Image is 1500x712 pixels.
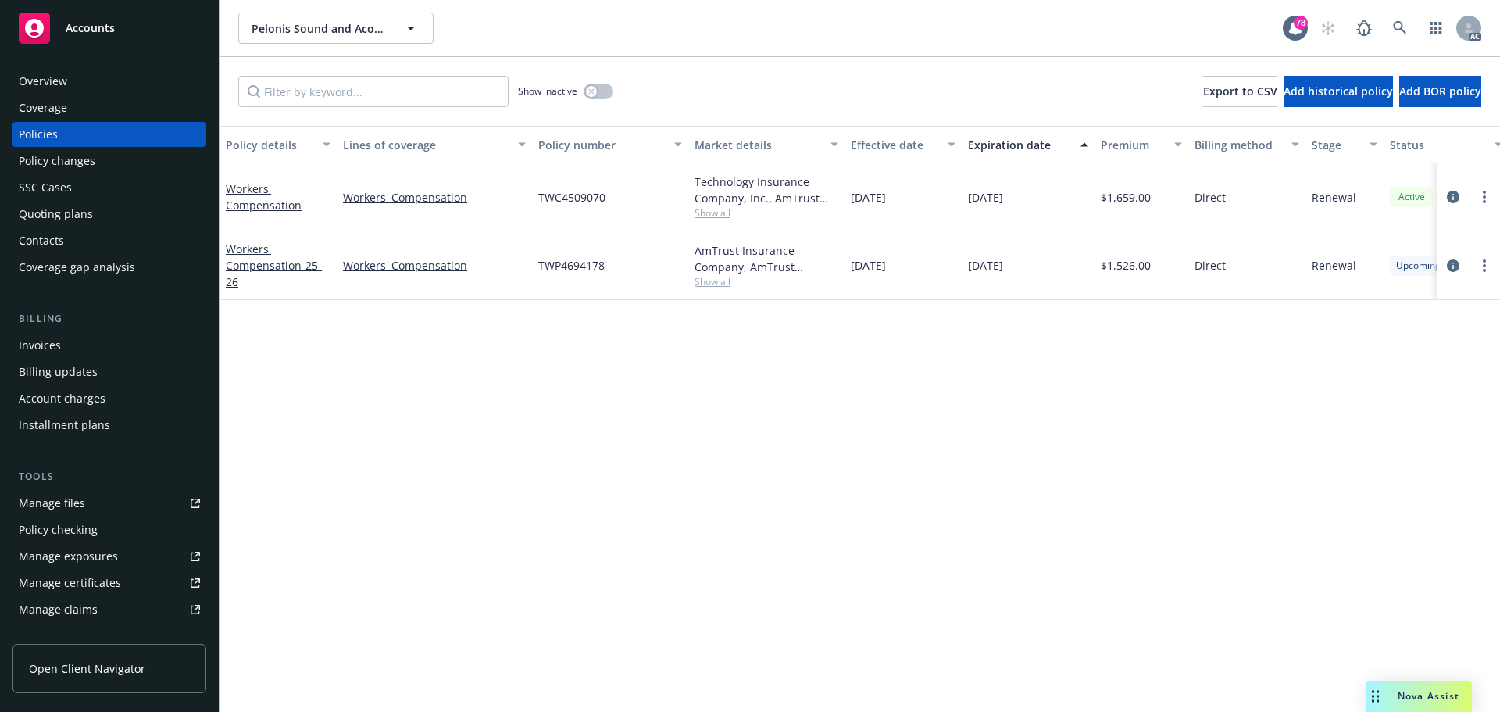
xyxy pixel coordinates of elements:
div: Expiration date [968,137,1071,153]
input: Filter by keyword... [238,76,509,107]
span: [DATE] [968,189,1003,206]
a: Policy checking [12,517,206,542]
a: circleInformation [1444,256,1462,275]
span: Pelonis Sound and Acoustics [252,20,387,37]
a: Workers' Compensation [343,257,526,274]
span: TWP4694178 [538,257,605,274]
div: Drag to move [1366,681,1385,712]
div: Manage exposures [19,544,118,569]
button: Lines of coverage [337,126,532,163]
span: Add BOR policy [1399,84,1481,98]
a: Search [1384,13,1416,44]
div: Status [1390,137,1485,153]
span: Open Client Navigator [29,660,145,677]
button: Policy details [220,126,337,163]
div: Invoices [19,333,61,358]
a: Accounts [12,6,206,50]
span: Export to CSV [1203,84,1277,98]
a: Manage certificates [12,571,206,596]
div: Installment plans [19,413,110,438]
a: Coverage gap analysis [12,255,206,280]
div: Market details [695,137,821,153]
button: Nova Assist [1366,681,1472,712]
a: Coverage [12,95,206,120]
span: Show all [695,275,838,288]
div: Policy changes [19,148,95,174]
div: SSC Cases [19,175,72,200]
span: TWC4509070 [538,189,605,206]
a: Manage exposures [12,544,206,569]
span: [DATE] [968,257,1003,274]
div: Billing [12,311,206,327]
span: Nova Assist [1398,689,1459,703]
div: Tools [12,469,206,485]
div: Premium [1101,137,1165,153]
a: Workers' Compensation [226,181,302,213]
span: Accounts [66,22,115,34]
div: Stage [1312,137,1360,153]
a: Policies [12,122,206,147]
span: $1,526.00 [1101,257,1151,274]
div: 78 [1294,16,1308,30]
button: Premium [1095,126,1188,163]
span: Renewal [1312,189,1356,206]
button: Effective date [845,126,962,163]
a: Contacts [12,228,206,253]
button: Pelonis Sound and Acoustics [238,13,434,44]
div: Contacts [19,228,64,253]
a: SSC Cases [12,175,206,200]
a: circleInformation [1444,188,1462,206]
span: Renewal [1312,257,1356,274]
button: Export to CSV [1203,76,1277,107]
span: Add historical policy [1284,84,1393,98]
button: Expiration date [962,126,1095,163]
button: Market details [688,126,845,163]
a: more [1475,256,1494,275]
span: Direct [1195,189,1226,206]
div: Quoting plans [19,202,93,227]
a: Overview [12,69,206,94]
a: Account charges [12,386,206,411]
a: Manage claims [12,597,206,622]
a: Policy changes [12,148,206,174]
a: Quoting plans [12,202,206,227]
a: more [1475,188,1494,206]
div: Manage certificates [19,571,121,596]
a: Billing updates [12,360,206,385]
a: Start snowing [1312,13,1344,44]
div: Policy details [226,137,313,153]
div: Policies [19,122,58,147]
span: Upcoming [1396,259,1441,273]
div: Technology Insurance Company, Inc., AmTrust Financial Services [695,174,838,206]
span: [DATE] [851,189,886,206]
div: Manage files [19,491,85,516]
button: Stage [1305,126,1384,163]
a: Workers' Compensation [343,189,526,206]
div: Billing updates [19,360,98,385]
div: Coverage [19,95,67,120]
button: Add BOR policy [1399,76,1481,107]
a: Manage files [12,491,206,516]
div: Billing method [1195,137,1282,153]
button: Add historical policy [1284,76,1393,107]
a: Installment plans [12,413,206,438]
div: AmTrust Insurance Company, AmTrust Financial Services [695,242,838,275]
div: Account charges [19,386,105,411]
a: Invoices [12,333,206,358]
div: Effective date [851,137,938,153]
span: Show all [695,206,838,220]
a: Report a Bug [1348,13,1380,44]
button: Billing method [1188,126,1305,163]
button: Policy number [532,126,688,163]
span: [DATE] [851,257,886,274]
div: Manage BORs [19,624,92,649]
div: Policy number [538,137,665,153]
a: Workers' Compensation [226,242,322,289]
div: Manage claims [19,597,98,622]
span: Show inactive [518,84,577,98]
span: $1,659.00 [1101,189,1151,206]
div: Policy checking [19,517,98,542]
div: Lines of coverage [343,137,509,153]
div: Coverage gap analysis [19,255,135,280]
